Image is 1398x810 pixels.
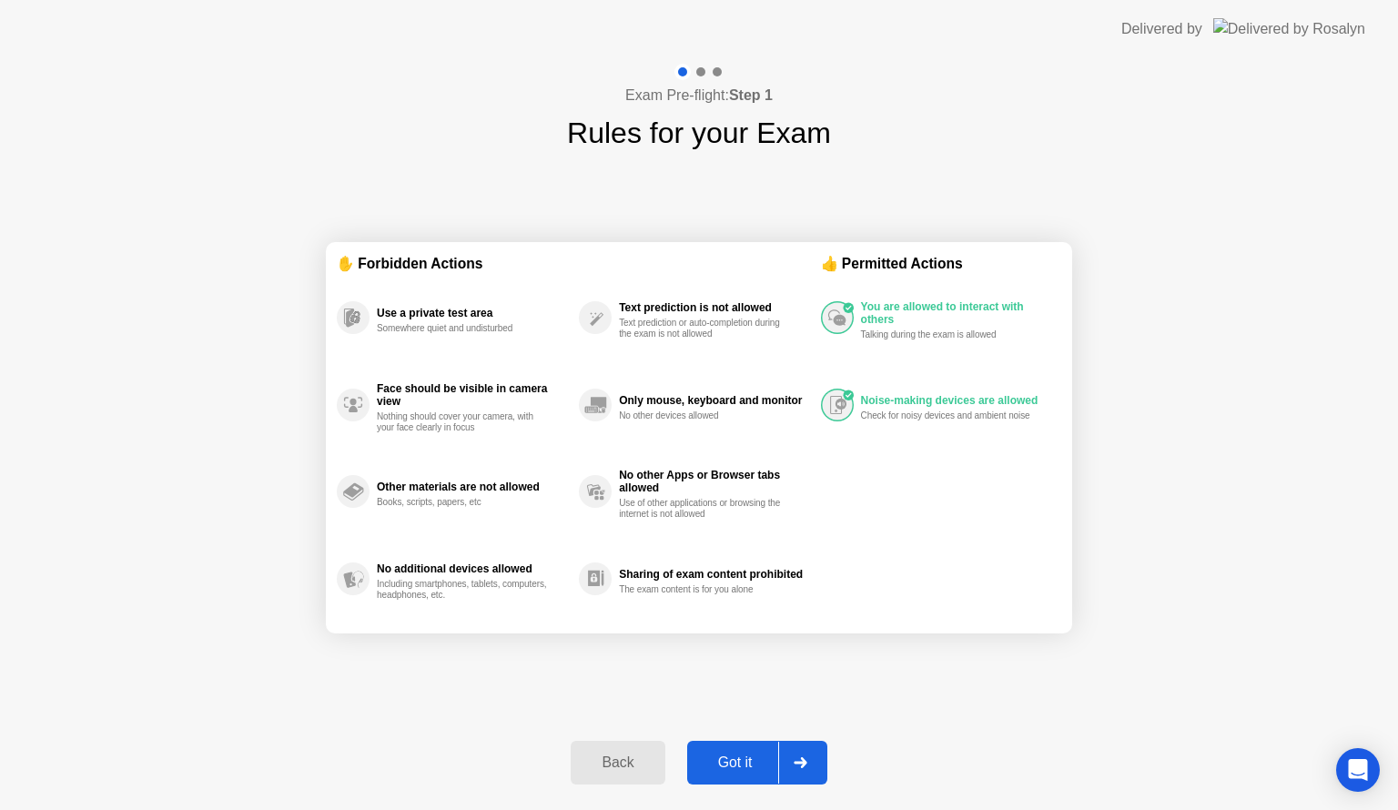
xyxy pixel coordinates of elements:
div: Use of other applications or browsing the internet is not allowed [619,498,791,520]
div: Text prediction or auto-completion during the exam is not allowed [619,318,791,339]
div: The exam content is for you alone [619,584,791,595]
div: ✋ Forbidden Actions [337,253,821,274]
div: You are allowed to interact with others [861,300,1052,326]
div: No other Apps or Browser tabs allowed [619,469,811,494]
div: Sharing of exam content prohibited [619,568,811,581]
div: Back [576,754,659,771]
div: Open Intercom Messenger [1336,748,1380,792]
h1: Rules for your Exam [567,111,831,155]
div: Delivered by [1121,18,1202,40]
div: Nothing should cover your camera, with your face clearly in focus [377,411,549,433]
div: 👍 Permitted Actions [821,253,1061,274]
div: Other materials are not allowed [377,481,570,493]
button: Got it [687,741,827,785]
b: Step 1 [729,87,773,103]
img: Delivered by Rosalyn [1213,18,1365,39]
div: Talking during the exam is allowed [861,329,1033,340]
div: Noise-making devices are allowed [861,394,1052,407]
div: Use a private test area [377,307,570,319]
div: Face should be visible in camera view [377,382,570,408]
div: Books, scripts, papers, etc [377,497,549,508]
div: Somewhere quiet and undisturbed [377,323,549,334]
button: Back [571,741,664,785]
div: No additional devices allowed [377,562,570,575]
div: Only mouse, keyboard and monitor [619,394,811,407]
div: No other devices allowed [619,410,791,421]
div: Got it [693,754,778,771]
h4: Exam Pre-flight: [625,85,773,106]
div: Including smartphones, tablets, computers, headphones, etc. [377,579,549,601]
div: Check for noisy devices and ambient noise [861,410,1033,421]
div: Text prediction is not allowed [619,301,811,314]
